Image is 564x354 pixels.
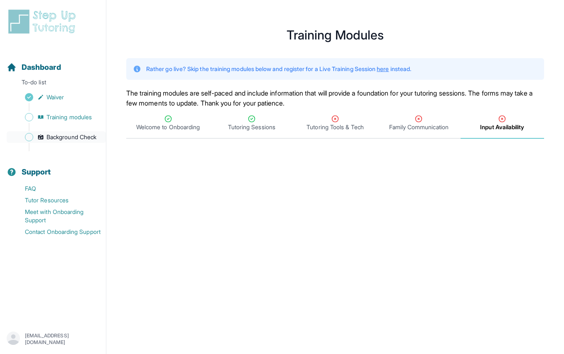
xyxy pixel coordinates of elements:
p: To-do list [3,78,103,90]
a: Waiver [7,91,106,103]
span: Training modules [47,113,92,121]
a: FAQ [7,183,106,194]
span: Tutoring Sessions [228,123,275,131]
a: Meet with Onboarding Support [7,206,106,226]
span: Tutoring Tools & Tech [307,123,363,131]
span: Family Communication [389,123,449,131]
span: Waiver [47,93,64,101]
h1: Training Modules [126,30,544,40]
nav: Tabs [126,108,544,139]
p: Rather go live? Skip the training modules below and register for a Live Training Session instead. [146,65,411,73]
span: Background Check [47,133,96,141]
span: Dashboard [22,61,61,73]
a: Background Check [7,131,106,143]
img: logo [7,8,81,35]
a: Training modules [7,111,106,123]
span: Input Availability [480,123,524,131]
a: Dashboard [7,61,61,73]
span: Support [22,166,51,178]
p: [EMAIL_ADDRESS][DOMAIN_NAME] [25,332,99,346]
button: Support [3,153,103,181]
button: [EMAIL_ADDRESS][DOMAIN_NAME] [7,332,99,347]
p: The training modules are self-paced and include information that will provide a foundation for yo... [126,88,544,108]
a: Tutor Resources [7,194,106,206]
a: Contact Onboarding Support [7,226,106,238]
button: Dashboard [3,48,103,76]
span: Welcome to Onboarding [136,123,200,131]
a: here [377,65,389,72]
